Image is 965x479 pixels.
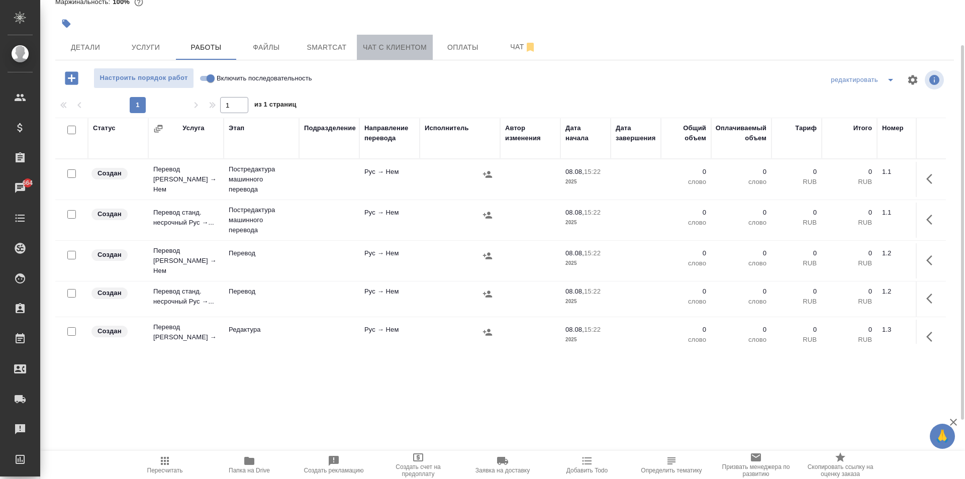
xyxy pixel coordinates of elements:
div: 1.2 [882,286,912,297]
p: слово [716,335,766,345]
p: слово [716,218,766,228]
div: Оплачиваемый объем [716,123,766,143]
p: слово [666,177,706,187]
p: 0 [666,286,706,297]
div: split button [828,72,901,88]
p: RUB [777,177,817,187]
p: Постредактура машинного перевода [229,164,294,195]
div: Общий объем [666,123,706,143]
p: Создан [98,168,122,178]
span: Настроить порядок работ [99,72,188,84]
button: 🙏 [930,424,955,449]
div: 1.1 [882,167,912,177]
span: 🙏 [934,426,951,447]
p: 0 [827,286,872,297]
p: слово [716,297,766,307]
p: RUB [777,335,817,345]
span: Работы [182,41,230,54]
p: Редактура [229,325,294,335]
p: слово [716,177,766,187]
p: 2025 [565,258,606,268]
p: RUB [827,258,872,268]
p: 0 [716,167,766,177]
button: Здесь прячутся важные кнопки [920,325,944,349]
p: Перевод [229,286,294,297]
p: Постредактура машинного перевода [229,205,294,235]
p: 0 [827,325,872,335]
p: RUB [827,297,872,307]
p: 0 [777,208,817,218]
td: Перевод станд. несрочный Рус →... [148,203,224,238]
p: 0 [777,167,817,177]
td: Рус → Нем [359,243,420,278]
div: Заказ еще не согласован с клиентом, искать исполнителей рано [90,248,143,262]
p: Создан [98,326,122,336]
div: Заказ еще не согласован с клиентом, искать исполнителей рано [90,208,143,221]
div: Дата начала [565,123,606,143]
button: Здесь прячутся важные кнопки [920,286,944,311]
span: Включить последовательность [217,73,312,83]
p: 0 [716,208,766,218]
div: Итого [853,123,872,133]
p: слово [666,258,706,268]
td: Перевод [PERSON_NAME] → Нем [148,317,224,357]
span: Детали [61,41,110,54]
p: RUB [827,218,872,228]
div: Статус [93,123,116,133]
span: Чат с клиентом [363,41,427,54]
span: 664 [17,178,39,188]
span: Настроить таблицу [901,68,925,92]
td: Перевод [PERSON_NAME] → Нем [148,241,224,281]
p: 0 [827,167,872,177]
p: 0 [777,286,817,297]
p: 0 [666,325,706,335]
button: Назначить [480,325,495,340]
p: 0 [666,208,706,218]
div: Заказ еще не согласован с клиентом, искать исполнителей рано [90,325,143,338]
button: Добавить работу [58,68,85,88]
p: Перевод [229,248,294,258]
td: Рус → Нем [359,320,420,355]
p: Создан [98,209,122,219]
p: 2025 [565,297,606,307]
p: RUB [777,258,817,268]
span: Smartcat [303,41,351,54]
td: Рус → Нем [359,203,420,238]
p: RUB [777,218,817,228]
div: 1.1 [882,208,912,218]
p: слово [666,297,706,307]
svg: Отписаться [524,41,536,53]
div: Направление перевода [364,123,415,143]
td: Рус → Нем [359,162,420,197]
p: 15:22 [584,168,601,175]
p: 0 [716,325,766,335]
p: 0 [777,248,817,258]
div: Номер [882,123,904,133]
p: 2025 [565,177,606,187]
div: Тариф [795,123,817,133]
div: Услуга [182,123,204,133]
div: Автор изменения [505,123,555,143]
a: 664 [3,175,38,201]
p: RUB [827,335,872,345]
button: Добавить тэг [55,13,77,35]
td: Рус → Нем [359,281,420,317]
div: Заказ еще не согласован с клиентом, искать исполнителей рано [90,286,143,300]
span: Услуги [122,41,170,54]
p: слово [666,335,706,345]
span: Чат [499,41,547,53]
p: 15:22 [584,288,601,295]
td: Перевод [PERSON_NAME] → Нем [148,159,224,200]
p: слово [716,258,766,268]
p: 0 [777,325,817,335]
p: 15:22 [584,249,601,257]
p: 0 [716,248,766,258]
span: Файлы [242,41,291,54]
div: Исполнитель [425,123,469,133]
p: 0 [716,286,766,297]
p: 0 [666,248,706,258]
p: RUB [827,177,872,187]
p: 08.08, [565,326,584,333]
p: 08.08, [565,209,584,216]
p: 08.08, [565,288,584,295]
